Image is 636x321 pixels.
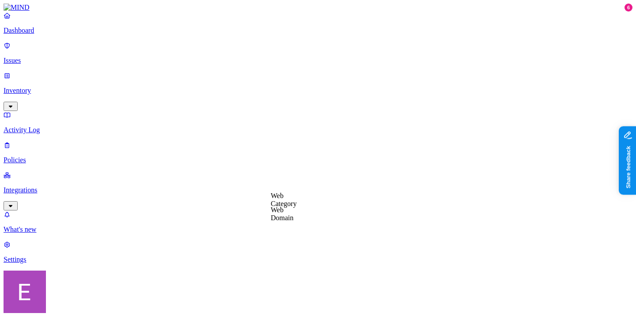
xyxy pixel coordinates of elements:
[4,186,632,194] p: Integrations
[4,72,632,110] a: Inventory
[4,126,632,134] p: Activity Log
[271,192,297,207] label: Web Category
[4,27,632,34] p: Dashboard
[4,171,632,209] a: Integrations
[4,111,632,134] a: Activity Log
[4,156,632,164] p: Policies
[4,141,632,164] a: Policies
[4,241,632,264] a: Settings
[4,4,30,11] img: MIND
[4,271,46,313] img: Eran Barak
[4,4,632,11] a: MIND
[4,210,632,233] a: What's new
[4,87,632,95] p: Inventory
[4,225,632,233] p: What's new
[271,206,294,222] label: Web Domain
[4,42,632,65] a: Issues
[625,4,632,11] div: 6
[4,57,632,65] p: Issues
[4,11,632,34] a: Dashboard
[4,256,632,264] p: Settings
